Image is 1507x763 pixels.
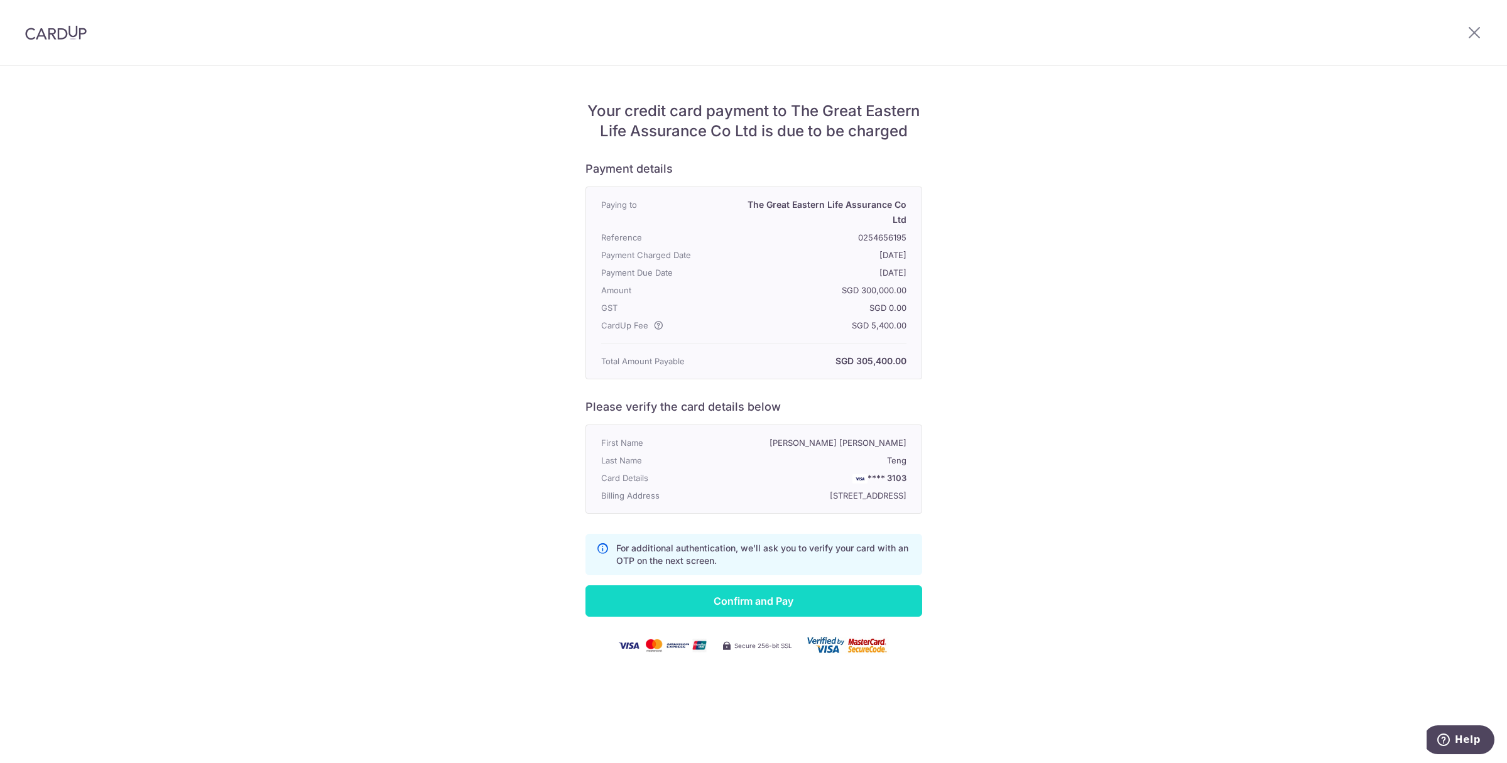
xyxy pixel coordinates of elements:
h6: Please verify the card details below [585,399,922,414]
p: The Great Eastern Life Assurance Co Ltd [723,197,906,227]
p: [STREET_ADDRESS] [723,488,906,503]
p: SGD 5,400.00 [723,318,906,333]
h5: Your credit card payment to The Great Eastern Life Assurance Co Ltd is due to be charged [585,101,922,141]
p: SGD 300,000.00 [723,283,906,298]
p: GST [601,300,723,315]
p: SGD 305,400.00 [723,354,906,369]
iframe: Opens a widget where you can find more information [1427,725,1494,757]
p: Billing Address [601,488,723,503]
img: visa-mc-amex-unionpay-34850ac9868a6d5de2caf4e02a0bbe60382aa94c6170d4c8a8a06feceedd426a.png [619,639,707,652]
p: [DATE] [723,247,906,262]
p: For additional authentication, we'll ask you to verify your card with an OTP on the next screen. [616,542,911,567]
p: [DATE] [723,265,906,280]
span: Secure 256-bit SSL [734,641,792,651]
p: Payment Charged Date [601,247,723,262]
p: Reference [601,230,723,245]
p: Last Name [601,453,723,468]
input: Confirm and Pay [585,585,922,617]
img: user_card-c562eb6b5b8b8ec84dccdc07e9bd522830960ef8db174c7131827c7f1303a312.png [807,637,889,654]
p: SGD 0.00 [723,300,906,315]
p: 0254656195 [723,230,906,245]
h6: Payment details [585,161,922,176]
span: CardUp Fee [601,318,648,333]
img: VISA [852,474,868,483]
p: First Name [601,435,723,450]
p: Total Amount Payable [601,354,723,369]
p: Amount [601,283,723,298]
p: Paying to [601,197,723,227]
p: Card Details [601,470,723,485]
p: Teng [723,453,906,468]
p: [PERSON_NAME] [PERSON_NAME] [723,435,906,450]
p: Payment Due Date [601,265,723,280]
img: CardUp [25,25,87,40]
